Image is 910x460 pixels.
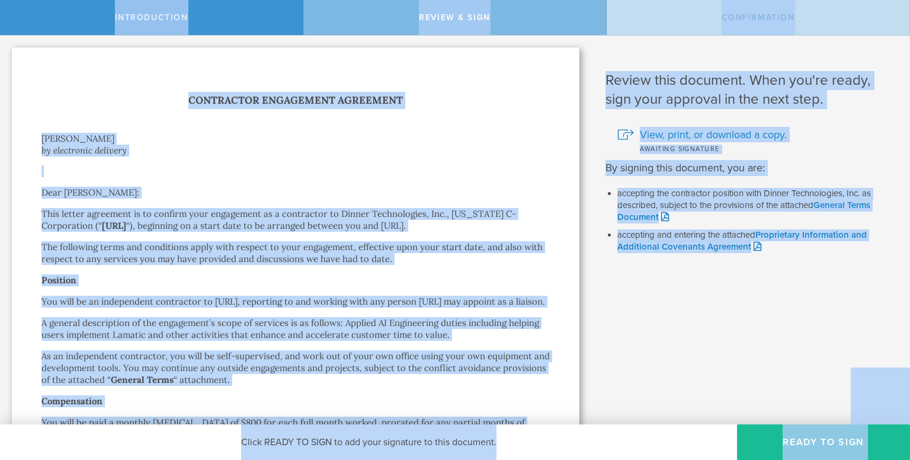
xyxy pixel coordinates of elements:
[419,12,491,23] span: Review & sign
[115,12,188,23] span: Introduction
[111,374,174,385] strong: General Terms
[41,317,550,341] p: A general description of the engagement’s scope of services is as follows: Applied AI Engineering...
[41,92,550,109] h1: Contractor Engagement Agreement
[617,142,892,154] div: Awaiting signature
[41,241,550,265] p: The following terms and conditions apply with respect to your engagement, effective upon your sta...
[41,395,102,407] strong: Compensation
[851,368,910,424] iframe: Chat Widget
[640,127,787,142] span: View, print, or download a copy.
[605,160,892,176] p: By signing this document, you are:
[41,274,76,286] strong: Position
[617,188,892,223] li: accepting the contractor position with Dinner Technologies, Inc. as described, subject to the pro...
[41,350,550,386] p: As an independent contractor, you will be self-supervised, and work out of your own office using ...
[102,220,126,231] strong: [URL]
[617,229,892,253] li: accepting and entering the attached
[605,71,892,109] h1: Review this document. When you're ready, sign your approval in the next step.
[41,187,550,199] p: Dear [PERSON_NAME]:
[41,208,550,232] p: This letter agreement is to confirm your engagement as a contractor to Dinner Technologies, Inc.,...
[41,133,550,145] div: [PERSON_NAME]
[722,12,795,23] span: Confirmation
[41,417,550,440] p: You will be paid a monthly [MEDICAL_DATA] of $800 for each full month worked, prorated for any pa...
[41,296,550,308] p: You will be an independent contractor to [URL], reporting to and working with any person [URL] ma...
[41,145,127,156] i: by electronic delivery
[737,424,910,460] button: Ready to Sign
